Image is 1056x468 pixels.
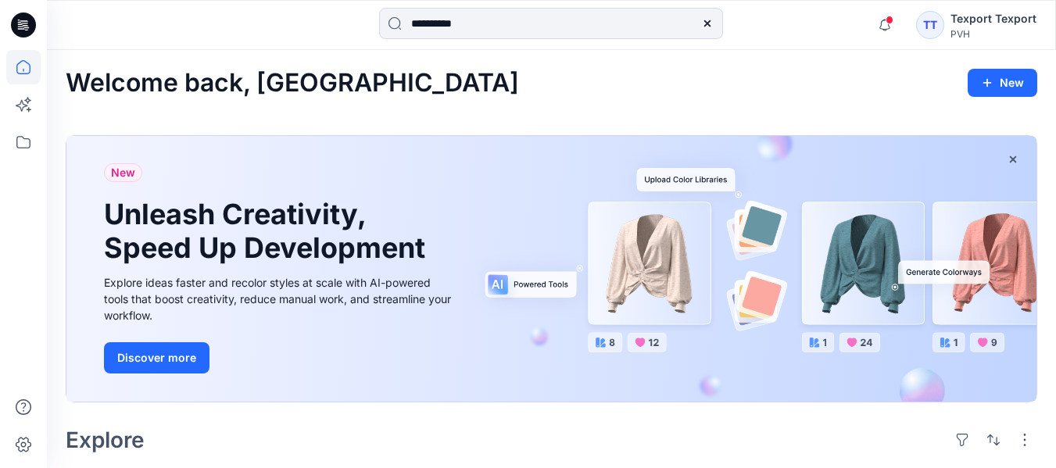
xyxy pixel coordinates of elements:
[104,274,456,323] div: Explore ideas faster and recolor styles at scale with AI-powered tools that boost creativity, red...
[104,342,456,373] a: Discover more
[66,69,519,98] h2: Welcome back, [GEOGRAPHIC_DATA]
[104,342,209,373] button: Discover more
[111,163,135,182] span: New
[950,28,1036,40] div: PVH
[916,11,944,39] div: TT
[950,9,1036,28] div: Texport Texport
[968,69,1037,97] button: New
[104,198,432,265] h1: Unleash Creativity, Speed Up Development
[66,427,145,452] h2: Explore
